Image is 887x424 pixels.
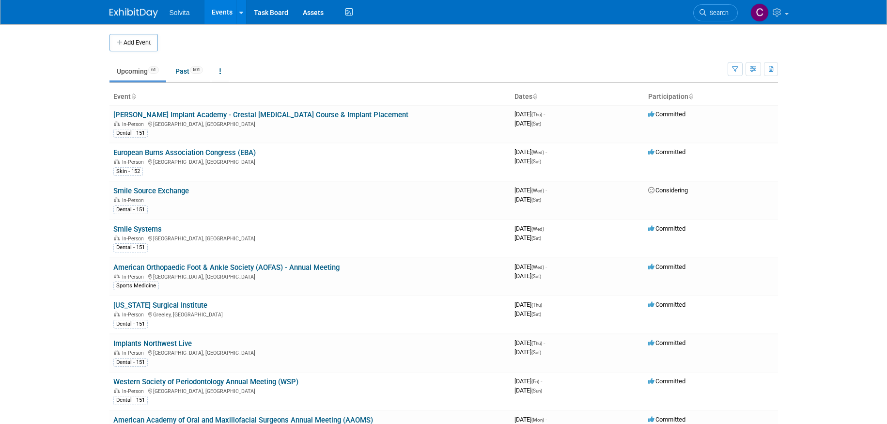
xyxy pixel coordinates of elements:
[122,312,147,318] span: In-Person
[706,9,729,16] span: Search
[688,93,693,100] a: Sort by Participation Type
[109,34,158,51] button: Add Event
[113,377,298,386] a: Western Society of Periodontology Annual Meeting (WSP)
[531,159,541,164] span: (Sat)
[113,263,340,272] a: American Orthopaedic Foot & Ankle Society (AOFAS) - Annual Meeting
[514,272,541,280] span: [DATE]
[113,187,189,195] a: Smile Source Exchange
[514,263,547,270] span: [DATE]
[545,416,547,423] span: -
[514,377,542,385] span: [DATE]
[514,339,545,346] span: [DATE]
[113,358,148,367] div: Dental - 151
[648,263,685,270] span: Committed
[545,187,547,194] span: -
[544,110,545,118] span: -
[514,148,547,156] span: [DATE]
[514,310,541,317] span: [DATE]
[113,110,408,119] a: [PERSON_NAME] Implant Academy - Crestal [MEDICAL_DATA] Course & Implant Placement
[113,301,207,310] a: [US_STATE] Surgical Institute
[170,9,190,16] span: Solvita
[122,121,147,127] span: In-Person
[514,416,547,423] span: [DATE]
[531,417,544,423] span: (Mon)
[648,301,685,308] span: Committed
[148,66,159,74] span: 61
[122,274,147,280] span: In-Person
[114,312,120,316] img: In-Person Event
[545,148,547,156] span: -
[109,8,158,18] img: ExhibitDay
[750,3,769,22] img: Cindy Miller
[114,236,120,240] img: In-Person Event
[514,301,545,308] span: [DATE]
[532,93,537,100] a: Sort by Start Date
[113,205,148,214] div: Dental - 151
[531,121,541,126] span: (Sat)
[531,188,544,193] span: (Wed)
[531,265,544,270] span: (Wed)
[531,150,544,155] span: (Wed)
[514,110,545,118] span: [DATE]
[122,388,147,394] span: In-Person
[113,320,148,329] div: Dental - 151
[113,234,507,242] div: [GEOGRAPHIC_DATA], [GEOGRAPHIC_DATA]
[514,225,547,232] span: [DATE]
[648,225,685,232] span: Committed
[122,197,147,204] span: In-Person
[648,148,685,156] span: Committed
[648,416,685,423] span: Committed
[514,187,547,194] span: [DATE]
[114,388,120,393] img: In-Person Event
[113,243,148,252] div: Dental - 151
[644,89,778,105] th: Participation
[114,274,120,279] img: In-Person Event
[531,112,542,117] span: (Thu)
[531,341,542,346] span: (Thu)
[114,121,120,126] img: In-Person Event
[531,236,541,241] span: (Sat)
[113,225,162,234] a: Smile Systems
[113,348,507,356] div: [GEOGRAPHIC_DATA], [GEOGRAPHIC_DATA]
[131,93,136,100] a: Sort by Event Name
[541,377,542,385] span: -
[114,159,120,164] img: In-Person Event
[113,282,159,290] div: Sports Medicine
[531,302,542,308] span: (Thu)
[514,387,542,394] span: [DATE]
[514,234,541,241] span: [DATE]
[109,89,511,105] th: Event
[531,312,541,317] span: (Sat)
[545,263,547,270] span: -
[113,157,507,165] div: [GEOGRAPHIC_DATA], [GEOGRAPHIC_DATA]
[648,377,685,385] span: Committed
[114,350,120,355] img: In-Person Event
[531,197,541,203] span: (Sat)
[122,236,147,242] span: In-Person
[531,379,539,384] span: (Fri)
[113,129,148,138] div: Dental - 151
[545,225,547,232] span: -
[113,396,148,405] div: Dental - 151
[113,272,507,280] div: [GEOGRAPHIC_DATA], [GEOGRAPHIC_DATA]
[113,387,507,394] div: [GEOGRAPHIC_DATA], [GEOGRAPHIC_DATA]
[693,4,738,21] a: Search
[113,148,256,157] a: European Burns Association Congress (EBA)
[648,339,685,346] span: Committed
[113,167,143,176] div: Skin - 152
[514,348,541,356] span: [DATE]
[531,388,542,393] span: (Sun)
[514,120,541,127] span: [DATE]
[122,350,147,356] span: In-Person
[531,226,544,232] span: (Wed)
[514,157,541,165] span: [DATE]
[648,187,688,194] span: Considering
[648,110,685,118] span: Committed
[514,196,541,203] span: [DATE]
[531,274,541,279] span: (Sat)
[113,310,507,318] div: Greeley, [GEOGRAPHIC_DATA]
[544,339,545,346] span: -
[113,120,507,127] div: [GEOGRAPHIC_DATA], [GEOGRAPHIC_DATA]
[168,62,210,80] a: Past601
[114,197,120,202] img: In-Person Event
